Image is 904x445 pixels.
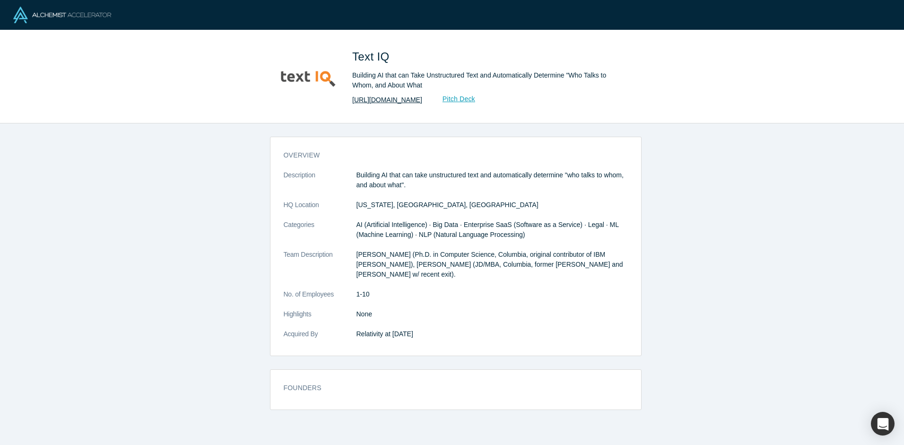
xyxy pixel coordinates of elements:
[352,70,617,90] div: Building AI that can Take Unstructured Text and Automatically Determine "Who Talks to Whom, and A...
[273,44,339,110] img: Text IQ's Logo
[284,309,356,329] dt: Highlights
[284,289,356,309] dt: No. of Employees
[284,200,356,220] dt: HQ Location
[432,94,476,105] a: Pitch Deck
[284,383,615,393] h3: Founders
[356,250,628,279] p: [PERSON_NAME] (Ph.D. in Computer Science, Columbia, original contributor of IBM [PERSON_NAME]), [...
[356,309,628,319] p: None
[356,200,628,210] dd: [US_STATE], [GEOGRAPHIC_DATA], [GEOGRAPHIC_DATA]
[284,220,356,250] dt: Categories
[284,250,356,289] dt: Team Description
[356,329,628,339] dd: Relativity at [DATE]
[356,289,628,299] dd: 1-10
[356,170,628,190] p: Building AI that can take unstructured text and automatically determine "who talks to whom, and a...
[352,95,422,105] a: [URL][DOMAIN_NAME]
[284,150,615,160] h3: overview
[284,170,356,200] dt: Description
[352,50,393,63] span: Text IQ
[284,329,356,349] dt: Acquired By
[356,221,619,238] span: AI (Artificial Intelligence) · Big Data · Enterprise SaaS (Software as a Service) · Legal · ML (M...
[13,7,111,23] img: Alchemist Logo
